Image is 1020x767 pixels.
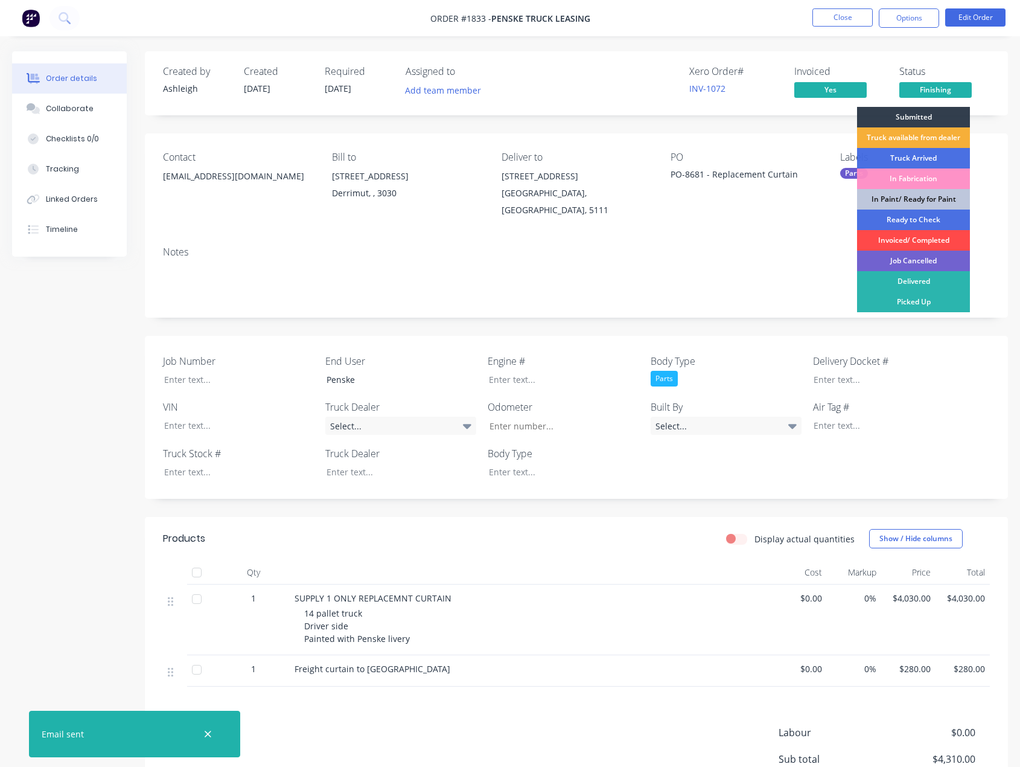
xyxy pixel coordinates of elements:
[317,371,468,388] div: Penske
[812,8,873,27] button: Close
[813,354,964,368] label: Delivery Docket #
[881,560,936,585] div: Price
[779,752,886,766] span: Sub total
[491,13,590,24] span: Penske Truck Leasing
[857,107,970,127] div: Submitted
[46,133,99,144] div: Checklists 0/0
[46,164,79,175] div: Tracking
[163,82,229,95] div: Ashleigh
[12,124,127,154] button: Checklists 0/0
[163,531,205,546] div: Products
[12,154,127,184] button: Tracking
[430,13,491,24] span: Order #1833 -
[325,354,476,368] label: End User
[827,560,881,585] div: Markup
[879,8,939,28] button: Options
[325,83,351,94] span: [DATE]
[651,400,802,414] label: Built By
[163,66,229,77] div: Created by
[488,400,639,414] label: Odometer
[840,152,990,163] div: Labels
[163,246,990,258] div: Notes
[779,725,886,740] span: Labour
[651,354,802,368] label: Body Type
[163,168,313,207] div: [EMAIL_ADDRESS][DOMAIN_NAME]
[244,66,310,77] div: Created
[332,185,482,202] div: Derrimut, , 3030
[857,251,970,271] div: Job Cancelled
[502,152,651,163] div: Deliver to
[295,663,450,675] span: Freight curtain to [GEOGRAPHIC_DATA]
[332,168,482,185] div: [STREET_ADDRESS]
[325,417,476,435] div: Select...
[794,82,867,97] span: Yes
[22,9,40,27] img: Factory
[163,354,314,368] label: Job Number
[163,168,313,185] div: [EMAIL_ADDRESS][DOMAIN_NAME]
[773,560,827,585] div: Cost
[857,230,970,251] div: Invoiced/ Completed
[689,66,780,77] div: Xero Order #
[857,148,970,168] div: Truck Arrived
[502,168,651,219] div: [STREET_ADDRESS][GEOGRAPHIC_DATA], [GEOGRAPHIC_DATA], 5111
[886,592,931,605] span: $4,030.00
[488,446,639,461] label: Body Type
[857,210,970,230] div: Ready to Check
[406,82,488,98] button: Add team member
[777,663,822,675] span: $0.00
[857,189,970,210] div: In Paint/ Ready for Paint
[840,168,868,179] div: Parts
[325,66,391,77] div: Required
[899,66,990,77] div: Status
[217,560,290,585] div: Qty
[251,592,256,605] span: 1
[857,127,970,148] div: Truck available from dealer
[813,400,964,414] label: Air Tag #
[244,83,270,94] span: [DATE]
[857,271,970,292] div: Delivered
[832,663,876,675] span: 0%
[12,63,127,94] button: Order details
[325,446,476,461] label: Truck Dealer
[940,592,985,605] span: $4,030.00
[332,152,482,163] div: Bill to
[304,608,410,644] span: 14 pallet truck Driver side Painted with Penske livery
[857,168,970,189] div: In Fabrication
[794,66,885,77] div: Invoiced
[671,152,820,163] div: PO
[46,194,98,205] div: Linked Orders
[671,168,820,185] div: PO-8681 - Replacement Curtain
[332,168,482,207] div: [STREET_ADDRESS]Derrimut, , 3030
[399,82,488,98] button: Add team member
[12,94,127,124] button: Collaborate
[651,417,802,435] div: Select...
[479,417,639,435] input: Enter number...
[886,752,975,766] span: $4,310.00
[689,83,725,94] a: INV-1072
[406,66,526,77] div: Assigned to
[777,592,822,605] span: $0.00
[46,224,78,235] div: Timeline
[945,8,1006,27] button: Edit Order
[502,168,651,185] div: [STREET_ADDRESS]
[886,725,975,740] span: $0.00
[754,533,855,545] label: Display actual quantities
[46,73,97,84] div: Order details
[46,103,94,114] div: Collaborate
[886,663,931,675] span: $280.00
[488,354,639,368] label: Engine #
[857,292,970,312] div: Picked Up
[832,592,876,605] span: 0%
[502,185,651,219] div: [GEOGRAPHIC_DATA], [GEOGRAPHIC_DATA], 5111
[12,184,127,214] button: Linked Orders
[651,371,678,387] div: Parts
[163,400,314,414] label: VIN
[869,529,963,548] button: Show / Hide columns
[251,663,256,675] span: 1
[899,82,972,97] span: Finishing
[936,560,990,585] div: Total
[899,82,972,100] button: Finishing
[163,446,314,461] label: Truck Stock #
[42,728,84,740] div: Email sent
[940,663,985,675] span: $280.00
